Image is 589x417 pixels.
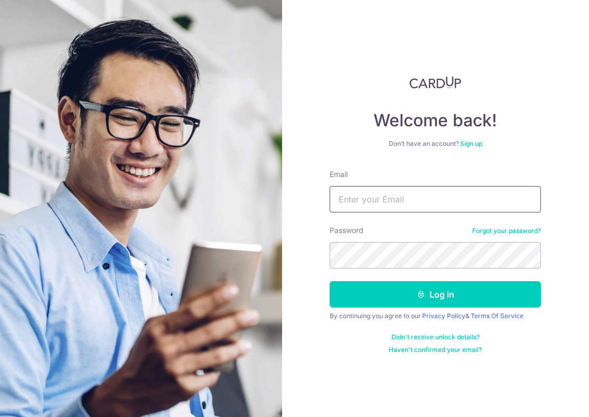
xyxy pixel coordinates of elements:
label: Password [330,225,363,236]
a: Privacy Policy [422,312,465,320]
a: Terms Of Service [471,312,523,320]
div: Don’t have an account? [330,140,541,148]
input: Enter your Email [330,186,541,212]
a: Didn't receive unlock details? [391,333,480,341]
h4: Welcome back! [330,110,541,131]
div: By continuing you agree to our & [330,312,541,320]
a: Sign up [460,140,482,147]
img: CardUp Logo [409,76,461,89]
a: Forgot your password? [472,227,541,235]
a: Haven't confirmed your email? [389,346,482,354]
label: Email [330,169,348,180]
button: Log in [330,281,541,308]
